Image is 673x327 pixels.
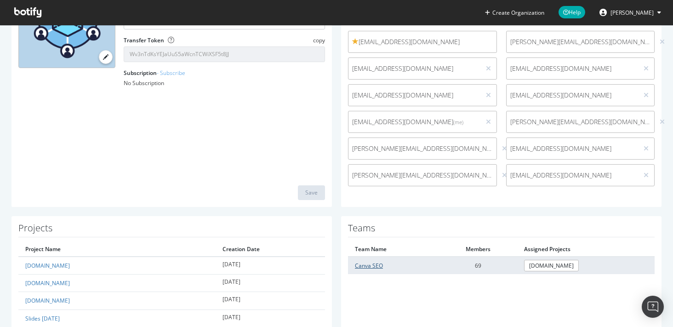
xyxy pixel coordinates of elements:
div: Save [305,189,318,196]
span: [PERSON_NAME][EMAIL_ADDRESS][DOMAIN_NAME] [352,171,493,180]
span: Help [559,6,585,18]
td: [DATE] [216,275,325,292]
th: Team Name [348,242,439,257]
span: [PERSON_NAME][EMAIL_ADDRESS][DOMAIN_NAME] [510,117,651,126]
h1: Projects [18,223,325,237]
th: Assigned Projects [517,242,655,257]
a: [DOMAIN_NAME] [25,262,70,270]
span: [PERSON_NAME][EMAIL_ADDRESS][DOMAIN_NAME] [510,37,651,46]
span: [EMAIL_ADDRESS][DOMAIN_NAME] [510,91,635,100]
th: Project Name [18,242,216,257]
label: Transfer Token [124,36,164,44]
button: [PERSON_NAME] [592,5,668,20]
a: [DOMAIN_NAME] [524,260,579,271]
button: Create Organization [485,8,545,17]
div: Open Intercom Messenger [642,296,664,318]
span: [EMAIL_ADDRESS][DOMAIN_NAME] [510,144,635,153]
span: [PERSON_NAME][EMAIL_ADDRESS][DOMAIN_NAME] [352,144,493,153]
button: Save [298,185,325,200]
a: - Subscribe [157,69,185,77]
td: 69 [439,257,517,274]
h1: Teams [348,223,655,237]
span: [EMAIL_ADDRESS][DOMAIN_NAME] [510,171,635,180]
td: [DATE] [216,292,325,310]
span: [EMAIL_ADDRESS][DOMAIN_NAME] [352,64,477,73]
th: Creation Date [216,242,325,257]
span: [EMAIL_ADDRESS][DOMAIN_NAME] [352,91,477,100]
td: [DATE] [216,310,325,327]
span: copy [313,36,325,44]
a: Slides [DATE] [25,315,60,322]
span: Todd Guzman [610,9,654,17]
a: [DOMAIN_NAME] [25,297,70,304]
span: [EMAIL_ADDRESS][DOMAIN_NAME] [352,117,477,126]
a: Canva SEO [355,262,383,270]
small: (me) [453,119,463,126]
span: [EMAIL_ADDRESS][DOMAIN_NAME] [352,37,493,46]
th: Members [439,242,517,257]
div: No Subscription [124,79,325,87]
a: [DOMAIN_NAME] [25,279,70,287]
label: Subscription [124,69,185,77]
td: [DATE] [216,257,325,275]
span: [EMAIL_ADDRESS][DOMAIN_NAME] [510,64,635,73]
